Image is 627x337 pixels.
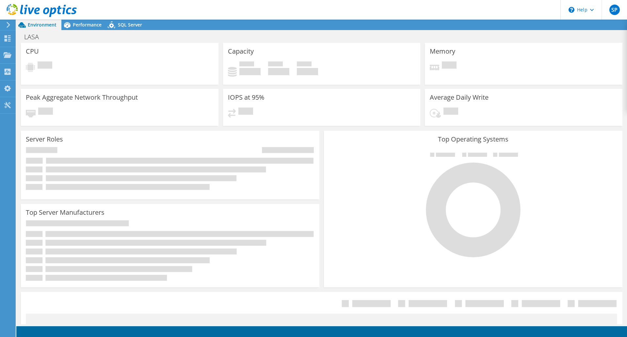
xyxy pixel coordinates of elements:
h4: 0 GiB [297,68,318,75]
span: SQL Server [118,22,142,28]
h3: Capacity [228,48,254,55]
svg: \n [569,7,574,13]
span: Environment [28,22,56,28]
span: Performance [73,22,102,28]
span: Pending [443,108,458,116]
h1: LASA [21,33,49,41]
span: Free [268,61,283,68]
h3: Average Daily Write [430,94,489,101]
span: SP [609,5,620,15]
h4: 0 GiB [268,68,289,75]
h3: Top Server Manufacturers [26,209,104,216]
h3: Top Operating Systems [329,136,618,143]
span: Used [239,61,254,68]
h3: CPU [26,48,39,55]
span: Pending [38,108,53,116]
h4: 0 GiB [239,68,261,75]
h3: Memory [430,48,455,55]
h3: Peak Aggregate Network Throughput [26,94,138,101]
span: Pending [442,61,457,70]
h3: IOPS at 95% [228,94,265,101]
span: Pending [238,108,253,116]
span: Total [297,61,312,68]
span: Pending [38,61,52,70]
h3: Server Roles [26,136,63,143]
